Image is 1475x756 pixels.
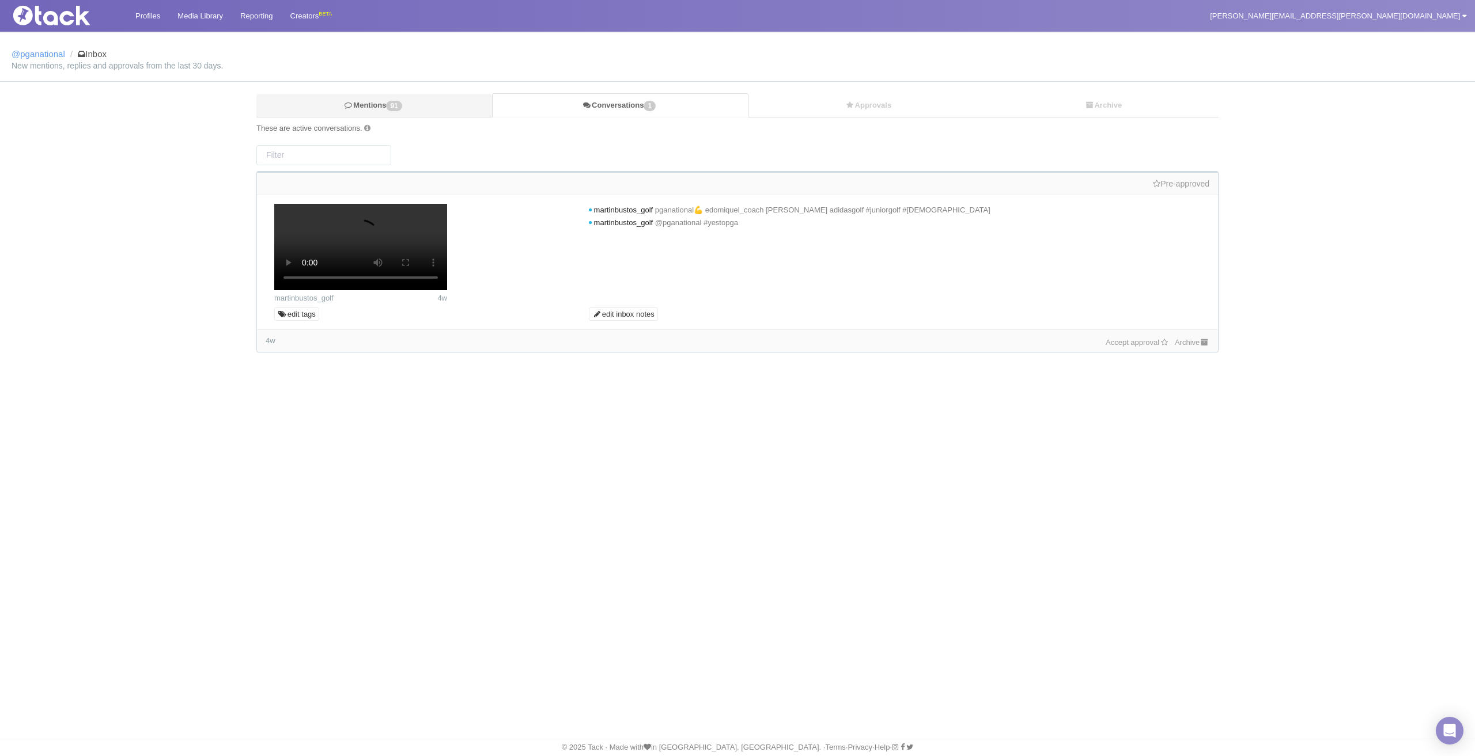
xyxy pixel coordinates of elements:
[266,178,1209,189] div: Pre-approved
[1175,338,1209,347] a: Archive
[256,94,492,117] a: Mentions91
[386,101,402,111] span: 91
[655,206,990,214] span: pganational💪 edomiquel_coach [PERSON_NAME] adidasgolf #juniorgolf #[DEMOGRAPHIC_DATA]
[594,218,653,227] span: martinbustos_golf
[3,742,1472,753] div: © 2025 Tack · Made with in [GEOGRAPHIC_DATA], [GEOGRAPHIC_DATA]. · · · ·
[12,49,65,59] a: @pganational
[1106,338,1169,347] a: Accept approval
[437,294,447,302] span: 4w
[875,743,890,751] a: Help
[644,101,656,111] span: 1
[256,123,1219,134] div: These are active conversations.
[274,294,334,302] a: martinbustos_golf
[256,145,391,165] input: Filter
[589,221,592,225] i: new
[266,336,275,345] span: 4w
[594,206,653,214] span: martinbustos_golf
[589,208,592,212] i: new
[266,336,275,345] time: Latest comment: 2025-09-04 12:03 UTC
[437,293,447,303] time: Posted: 2025-08-31 14:24 UTC
[825,743,845,751] a: Terms
[988,94,1219,117] a: Archive
[492,93,748,117] a: Conversations1
[848,743,872,751] a: Privacy
[655,218,738,227] span: @pganational #yestopga
[67,49,107,59] li: Inbox
[748,94,988,117] a: Approvals
[319,8,332,20] div: BETA
[589,307,658,321] a: edit inbox notes
[9,6,124,25] img: Tack
[12,62,1463,70] small: New mentions, replies and approvals from the last 30 days.
[274,307,319,321] a: edit tags
[1436,717,1463,744] div: Open Intercom Messenger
